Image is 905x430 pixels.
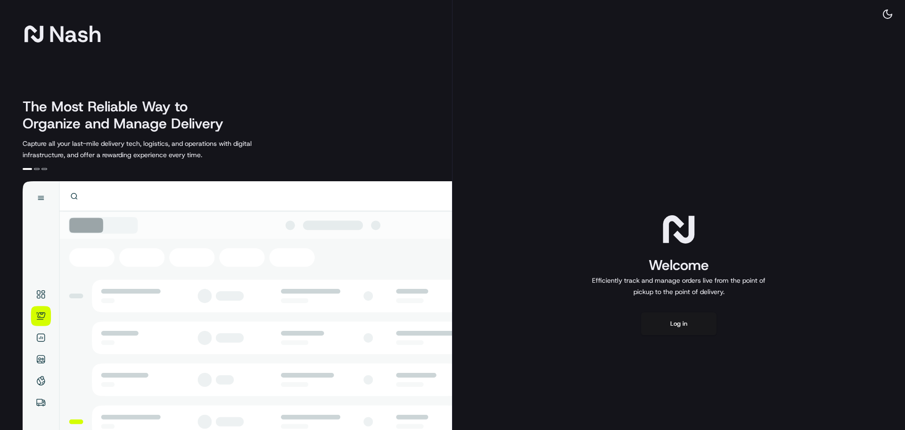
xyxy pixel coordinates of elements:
[641,312,716,335] button: Log in
[23,138,294,160] p: Capture all your last-mile delivery tech, logistics, and operations with digital infrastructure, ...
[49,25,101,43] span: Nash
[588,275,769,297] p: Efficiently track and manage orders live from the point of pickup to the point of delivery.
[588,256,769,275] h1: Welcome
[23,98,234,132] h2: The Most Reliable Way to Organize and Manage Delivery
